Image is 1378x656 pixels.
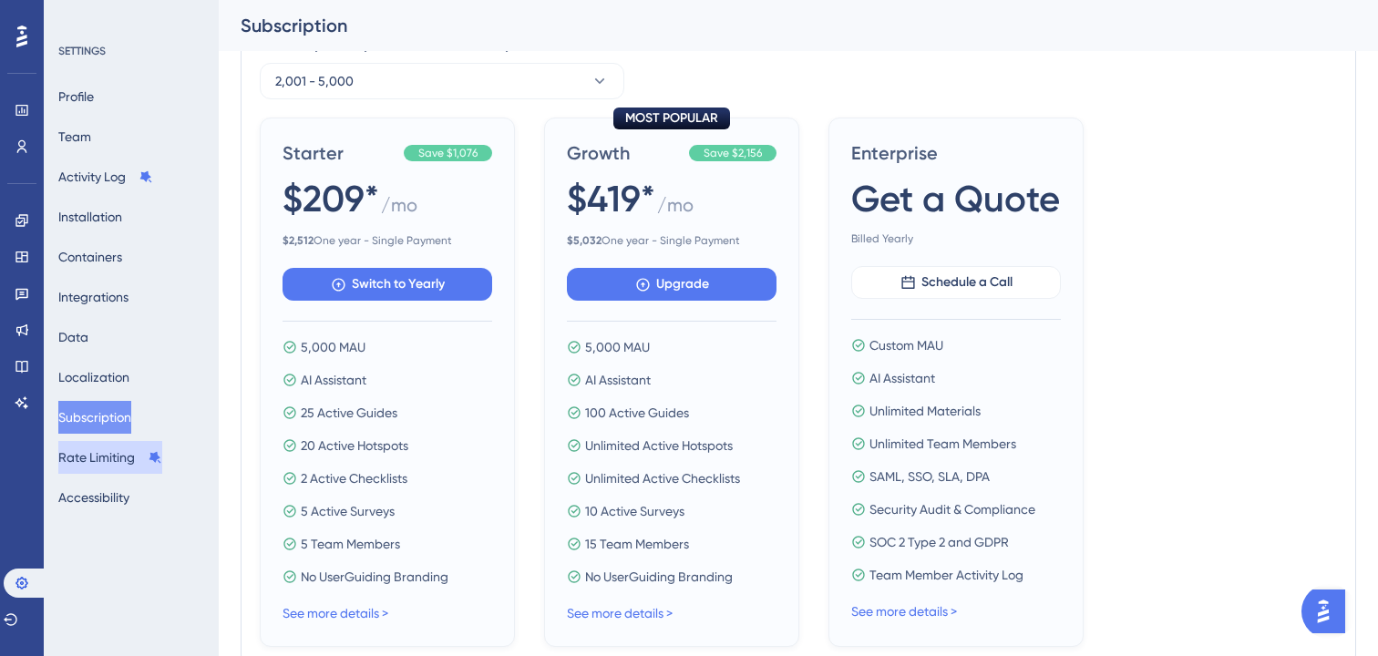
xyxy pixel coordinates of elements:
span: One year - Single Payment [567,233,776,248]
span: Get a Quote [851,173,1060,224]
span: Upgrade [656,273,709,295]
span: 5,000 MAU [301,336,365,358]
span: SOC 2 Type 2 and GDPR [869,531,1009,553]
span: No UserGuiding Branding [585,566,733,588]
span: Security Audit & Compliance [869,498,1035,520]
button: Accessibility [58,481,129,514]
span: Billed Yearly [851,231,1061,246]
button: Data [58,321,88,354]
span: 20 Active Hotspots [301,435,408,456]
button: Switch to Yearly [283,268,492,301]
span: Unlimited Active Hotspots [585,435,733,456]
span: Unlimited Team Members [869,433,1016,455]
span: 15 Team Members [585,533,689,555]
button: Schedule a Call [851,266,1061,299]
button: Activity Log [58,160,153,193]
a: See more details > [851,604,957,619]
b: $ 2,512 [283,234,314,247]
a: See more details > [283,606,388,620]
span: Switch to Yearly [352,273,445,295]
span: Save $2,156 [704,146,762,160]
span: 25 Active Guides [301,402,397,424]
div: MOST POPULAR [613,108,730,129]
b: $ 5,032 [567,234,602,247]
span: 2,001 - 5,000 [275,70,354,92]
div: SETTINGS [58,44,206,58]
button: Upgrade [567,268,776,301]
span: No UserGuiding Branding [301,566,448,588]
button: Subscription [58,401,131,434]
span: Starter [283,140,396,166]
span: 2 Active Checklists [301,467,407,489]
span: $209* [283,173,379,224]
span: Growth [567,140,682,166]
button: Profile [58,80,94,113]
span: Unlimited Materials [869,400,981,422]
span: Custom MAU [869,334,943,356]
span: AI Assistant [585,369,651,391]
span: 10 Active Surveys [585,500,684,522]
div: Subscription [241,13,1311,38]
span: 5,000 MAU [585,336,650,358]
button: Rate Limiting [58,441,162,474]
span: / mo [657,192,694,226]
button: Containers [58,241,122,273]
span: SAML, SSO, SLA, DPA [869,466,990,487]
span: Enterprise [851,140,1061,166]
span: $419* [567,173,655,224]
span: Team Member Activity Log [869,564,1023,586]
span: AI Assistant [301,369,366,391]
span: / mo [381,192,417,226]
span: Schedule a Call [921,272,1013,293]
button: Integrations [58,281,129,313]
button: Installation [58,200,122,233]
span: AI Assistant [869,367,935,389]
span: One year - Single Payment [283,233,492,248]
span: 5 Active Surveys [301,500,395,522]
button: Localization [58,361,129,394]
span: 100 Active Guides [585,402,689,424]
iframe: UserGuiding AI Assistant Launcher [1301,584,1356,639]
span: Save $1,076 [418,146,478,160]
span: Unlimited Active Checklists [585,467,740,489]
span: 5 Team Members [301,533,400,555]
a: See more details > [567,606,673,620]
button: 2,001 - 5,000 [260,63,624,99]
button: Team [58,120,91,153]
